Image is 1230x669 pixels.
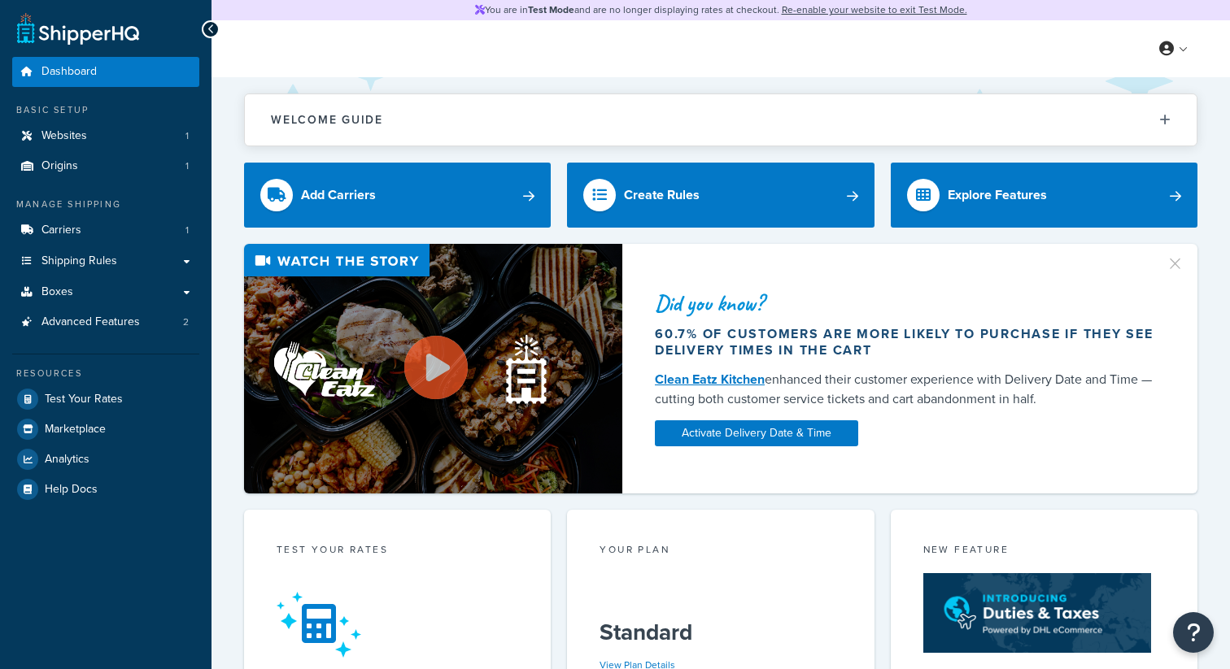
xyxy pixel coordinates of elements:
li: Advanced Features [12,307,199,337]
span: Advanced Features [41,315,140,329]
span: 1 [185,159,189,173]
div: Create Rules [624,184,700,206]
a: Marketplace [12,415,199,444]
li: Carriers [12,215,199,245]
div: Resources [12,367,199,380]
span: Analytics [45,453,89,467]
span: Dashboard [41,65,97,79]
div: Test your rates [277,542,518,561]
a: Clean Eatz Kitchen [655,370,765,389]
a: Analytics [12,445,199,474]
a: Create Rules [567,163,874,228]
a: Dashboard [12,57,199,87]
div: Add Carriers [301,184,376,206]
li: Origins [12,151,199,181]
div: Explore Features [948,184,1047,206]
a: Re-enable your website to exit Test Mode. [782,2,967,17]
a: Carriers1 [12,215,199,245]
span: Websites [41,129,87,143]
a: Add Carriers [244,163,551,228]
button: Welcome Guide [245,94,1197,146]
a: Help Docs [12,475,199,504]
a: Advanced Features2 [12,307,199,337]
span: Origins [41,159,78,173]
a: Activate Delivery Date & Time [655,420,858,446]
div: Manage Shipping [12,198,199,211]
a: Websites1 [12,121,199,151]
span: Boxes [41,285,73,299]
span: Shipping Rules [41,254,117,268]
span: Help Docs [45,483,98,497]
button: Open Resource Center [1173,612,1214,653]
div: enhanced their customer experience with Delivery Date and Time — cutting both customer service ti... [655,370,1155,409]
div: Your Plan [600,542,841,561]
span: 1 [185,129,189,143]
div: Did you know? [655,292,1155,315]
a: Shipping Rules [12,246,199,276]
a: Explore Features [891,163,1197,228]
h5: Standard [600,619,841,645]
div: 60.7% of customers are more likely to purchase if they see delivery times in the cart [655,326,1155,358]
strong: Test Mode [528,2,574,17]
span: 2 [183,315,189,329]
a: Origins1 [12,151,199,181]
a: Boxes [12,277,199,307]
img: Video thumbnail [244,244,622,493]
span: 1 [185,224,189,237]
h2: Welcome Guide [271,114,383,126]
div: Basic Setup [12,103,199,117]
span: Carriers [41,224,81,237]
span: Test Your Rates [45,393,123,406]
a: Test Your Rates [12,384,199,414]
span: Marketplace [45,423,106,437]
div: New Feature [923,542,1165,561]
